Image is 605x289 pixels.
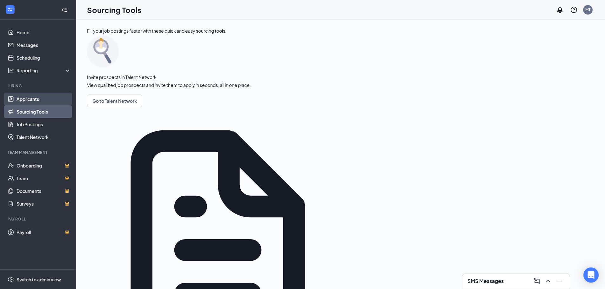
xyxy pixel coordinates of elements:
[585,7,590,12] div: MT
[87,36,119,67] img: sourcing-tools
[17,185,71,197] a: DocumentsCrown
[8,83,70,89] div: Hiring
[17,131,71,143] a: Talent Network
[87,4,141,15] h1: Sourcing Tools
[17,105,71,118] a: Sourcing Tools
[8,276,14,283] svg: Settings
[17,39,71,51] a: Messages
[467,278,504,285] h3: SMS Messages
[8,67,14,74] svg: Analysis
[17,159,71,172] a: OnboardingCrown
[570,6,578,14] svg: QuestionInfo
[87,95,142,107] button: Go to Talent Network
[533,277,541,285] svg: ComposeMessage
[555,276,565,286] button: Minimize
[17,26,71,39] a: Home
[17,118,71,131] a: Job Postings
[87,82,251,88] span: View qualified job prospects and invite them to apply in seconds, all in one place.
[17,67,71,74] div: Reporting
[17,93,71,105] a: Applicants
[583,267,599,283] div: Open Intercom Messenger
[556,277,563,285] svg: Minimize
[8,150,70,155] div: Team Management
[17,276,61,283] div: Switch to admin view
[532,276,542,286] button: ComposeMessage
[87,74,251,81] span: Invite prospects in Talent Network
[7,6,13,13] svg: WorkstreamLogo
[556,6,564,14] svg: Notifications
[543,276,553,286] button: ChevronUp
[17,197,71,210] a: SurveysCrown
[8,216,70,222] div: Payroll
[61,7,68,13] svg: Collapse
[17,226,71,239] a: PayrollCrown
[544,277,552,285] svg: ChevronUp
[87,27,226,34] div: Fill your job postings faster with these quick and easy sourcing tools.
[87,95,251,107] a: Go to Talent Network
[17,51,71,64] a: Scheduling
[17,172,71,185] a: TeamCrown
